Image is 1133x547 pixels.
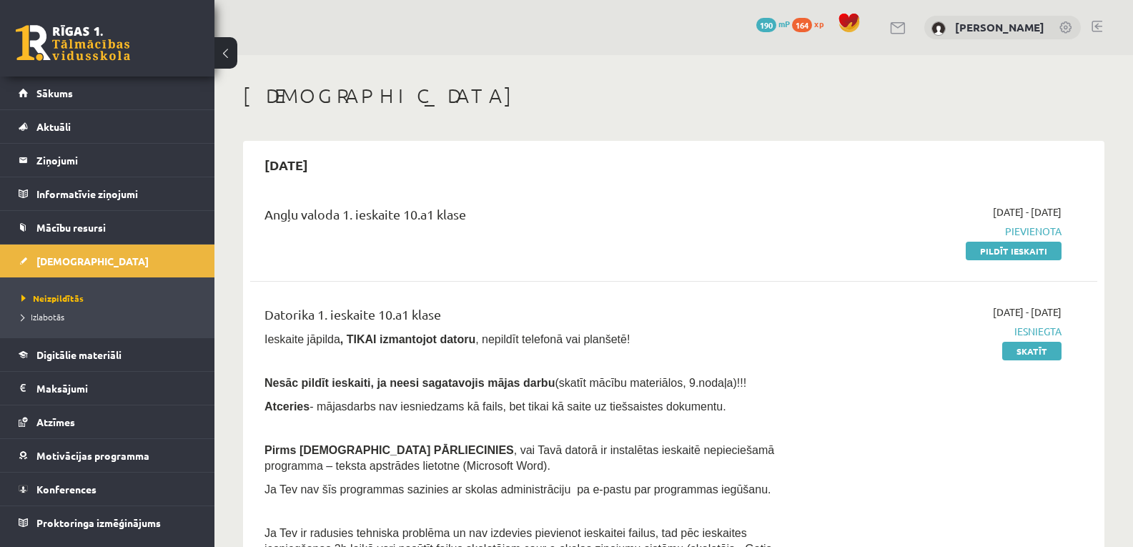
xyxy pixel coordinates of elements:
[21,292,84,304] span: Neizpildītās
[36,120,71,133] span: Aktuāli
[21,310,200,323] a: Izlabotās
[264,305,788,331] div: Datorika 1. ieskaite 10.a1 klase
[756,18,790,29] a: 190 mP
[36,415,75,428] span: Atzīmes
[19,405,197,438] a: Atzīmes
[19,338,197,371] a: Digitālie materiāli
[36,255,149,267] span: [DEMOGRAPHIC_DATA]
[810,224,1062,239] span: Pievienota
[993,305,1062,320] span: [DATE] - [DATE]
[19,177,197,210] a: Informatīvie ziņojumi
[931,21,946,36] img: Dana Blaumane
[19,110,197,143] a: Aktuāli
[36,449,149,462] span: Motivācijas programma
[814,18,823,29] span: xp
[19,506,197,539] a: Proktoringa izmēģinājums
[264,204,788,231] div: Angļu valoda 1. ieskaite 10.a1 klase
[778,18,790,29] span: mP
[36,372,197,405] legend: Maksājumi
[264,333,630,345] span: Ieskaite jāpilda , nepildīt telefonā vai planšetē!
[1002,342,1062,360] a: Skatīt
[19,473,197,506] a: Konferences
[810,324,1062,339] span: Iesniegta
[19,245,197,277] a: [DEMOGRAPHIC_DATA]
[264,400,726,413] span: - mājasdarbs nav iesniedzams kā fails, bet tikai kā saite uz tiešsaistes dokumentu.
[19,144,197,177] a: Ziņojumi
[264,377,555,389] span: Nesāc pildīt ieskaiti, ja neesi sagatavojis mājas darbu
[264,483,771,496] span: Ja Tev nav šīs programmas sazinies ar skolas administrāciju pa e-pastu par programmas iegūšanu.
[36,87,73,99] span: Sākums
[756,18,776,32] span: 190
[993,204,1062,220] span: [DATE] - [DATE]
[36,516,161,529] span: Proktoringa izmēģinājums
[21,311,64,322] span: Izlabotās
[36,221,106,234] span: Mācību resursi
[16,25,130,61] a: Rīgas 1. Tālmācības vidusskola
[955,20,1044,34] a: [PERSON_NAME]
[36,177,197,210] legend: Informatīvie ziņojumi
[243,84,1104,108] h1: [DEMOGRAPHIC_DATA]
[19,439,197,472] a: Motivācijas programma
[36,144,197,177] legend: Ziņojumi
[36,483,97,496] span: Konferences
[264,444,774,472] span: , vai Tavā datorā ir instalētas ieskaitē nepieciešamā programma – teksta apstrādes lietotne (Micr...
[340,333,475,345] b: , TIKAI izmantojot datoru
[264,444,514,456] span: Pirms [DEMOGRAPHIC_DATA] PĀRLIECINIES
[555,377,746,389] span: (skatīt mācību materiālos, 9.nodaļa)!!!
[19,372,197,405] a: Maksājumi
[966,242,1062,260] a: Pildīt ieskaiti
[19,211,197,244] a: Mācību resursi
[19,77,197,109] a: Sākums
[792,18,812,32] span: 164
[250,148,322,182] h2: [DATE]
[21,292,200,305] a: Neizpildītās
[36,348,122,361] span: Digitālie materiāli
[264,400,310,413] b: Atceries
[792,18,831,29] a: 164 xp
